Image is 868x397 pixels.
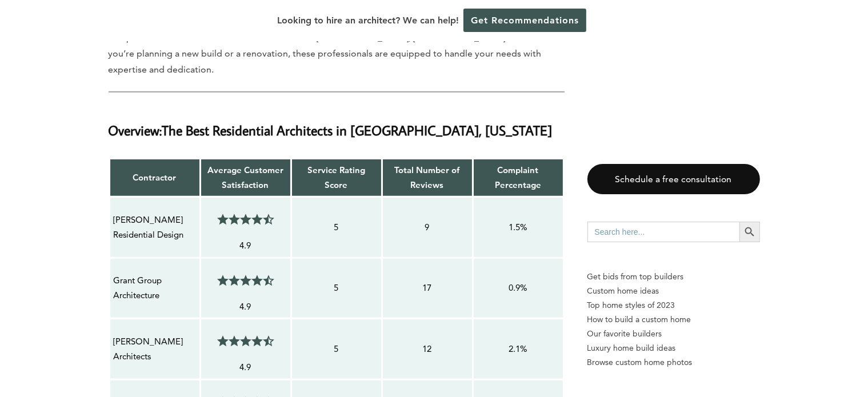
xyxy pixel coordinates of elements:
p: [PERSON_NAME] Residential Design [114,212,196,243]
strong: Average Customer Satisfaction [207,165,283,190]
p: Grant Group Architecture [114,273,196,303]
a: How to build a custom home [587,312,760,327]
a: Our favorite builders [587,327,760,341]
p: 5 [295,342,378,356]
strong: Complaint Percentage [495,165,541,190]
p: 9 [386,220,469,235]
strong: Total Number of Reviews [395,165,460,190]
a: Top home styles of 2023 [587,298,760,312]
a: Browse custom home photos [587,355,760,370]
p: 12 [386,342,469,356]
p: 5 [295,280,378,295]
p: 2.1% [477,342,559,356]
p: 0.9% [477,280,559,295]
h3: Overview: [109,106,565,141]
strong: Service Rating Score [307,165,365,190]
p: 4.9 [205,360,287,375]
strong: Contractor [133,172,177,183]
p: 4.9 [205,238,287,253]
a: Luxury home build ideas [587,341,760,355]
input: Search here... [587,222,739,242]
p: Get bids from top builders [587,270,760,284]
a: Custom home ideas [587,284,760,298]
p: [PERSON_NAME] Architects [114,334,196,364]
a: Schedule a free consultation [587,164,760,194]
p: 5 [295,220,378,235]
svg: Search [743,226,756,238]
p: 4.9 [205,299,287,314]
strong: The Best Residential Architects in [GEOGRAPHIC_DATA], [US_STATE] [162,121,553,139]
p: 17 [386,280,469,295]
a: Get Recommendations [463,9,586,32]
p: 1.5% [477,220,559,235]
